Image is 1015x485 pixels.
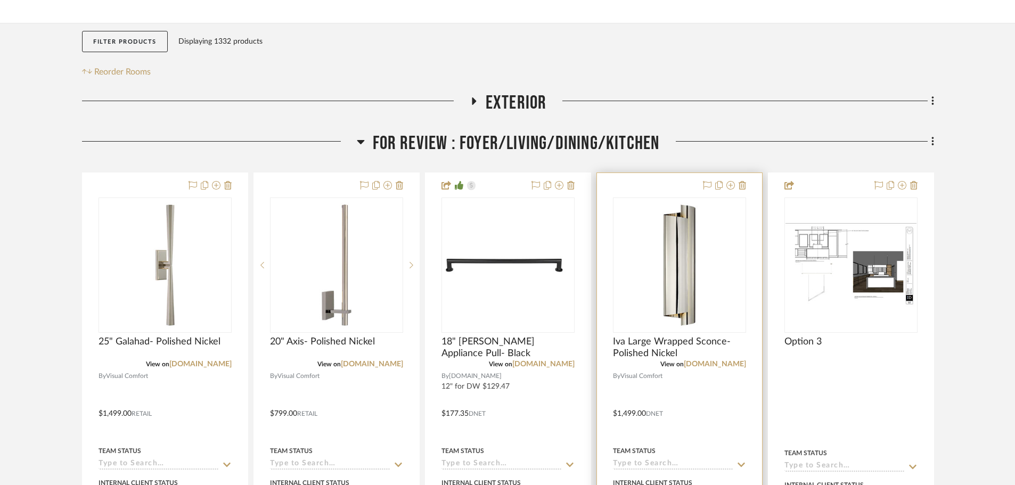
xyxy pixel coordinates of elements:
span: [DOMAIN_NAME] [449,371,502,381]
span: Visual Comfort [106,371,148,381]
span: By [270,371,277,381]
img: 25" Galahad- Polished Nickel [100,200,231,331]
div: Team Status [441,446,484,456]
img: 18" Morris Appliance Pull- Black [443,253,574,278]
input: Type to Search… [270,459,390,470]
a: [DOMAIN_NAME] [684,360,746,368]
span: Iva Large Wrapped Sconce- Polished Nickel [613,336,746,359]
input: Type to Search… [441,459,562,470]
span: Visual Comfort [277,371,320,381]
span: By [441,371,449,381]
img: Option 3 [785,223,916,308]
div: Team Status [270,446,313,456]
input: Type to Search… [613,459,733,470]
a: [DOMAIN_NAME] [169,360,232,368]
div: Team Status [613,446,656,456]
div: Team Status [99,446,141,456]
div: 0 [613,198,746,332]
span: View on [489,361,512,367]
span: 18" [PERSON_NAME] Appliance Pull- Black [441,336,575,359]
img: Iva Large Wrapped Sconce- Polished Nickel [614,200,745,331]
span: By [613,371,620,381]
input: Type to Search… [99,459,219,470]
span: Option 3 [784,336,822,348]
span: By [99,371,106,381]
span: View on [317,361,341,367]
button: Filter Products [82,31,168,53]
div: Displaying 1332 products [178,31,263,52]
a: [DOMAIN_NAME] [341,360,403,368]
a: [DOMAIN_NAME] [512,360,575,368]
span: View on [146,361,169,367]
span: 25" Galahad- Polished Nickel [99,336,220,348]
span: Visual Comfort [620,371,662,381]
span: Exterior [486,92,547,114]
img: 20" Axis- Polished Nickel [271,200,402,331]
button: Reorder Rooms [82,65,151,78]
span: Reorder Rooms [94,65,151,78]
div: Team Status [784,448,827,458]
span: View on [660,361,684,367]
span: 20" Axis- Polished Nickel [270,336,375,348]
span: FOR REVIEW : Foyer/Living/Dining/Kitchen [373,132,660,155]
input: Type to Search… [784,462,905,472]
